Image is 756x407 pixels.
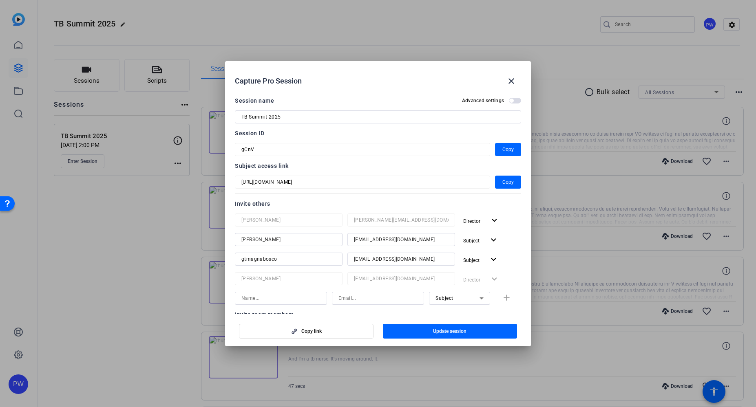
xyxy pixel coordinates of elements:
div: Invite others [235,199,521,209]
mat-icon: expand_more [489,216,500,226]
input: Name... [241,293,321,303]
h2: Advanced settings [462,97,504,104]
span: Copy [502,177,514,187]
input: Name... [241,215,336,225]
input: Session OTP [241,145,484,154]
span: Update session [433,328,466,334]
span: Copy [502,145,514,154]
div: Session ID [235,128,521,138]
input: Email... [354,235,449,244]
input: Email... [354,215,449,225]
input: Name... [241,274,336,284]
button: Copy [495,176,521,189]
button: Subject [460,233,502,248]
input: Enter Session Name [241,112,515,122]
span: Director [463,218,480,224]
input: Name... [241,254,336,264]
div: Capture Pro Session [235,71,521,91]
div: Subject access link [235,161,521,171]
div: Session name [235,96,274,106]
button: Subject [460,253,502,267]
mat-icon: close [506,76,516,86]
button: Copy link [239,324,374,339]
input: Session OTP [241,177,484,187]
input: Email... [354,274,449,284]
button: Director [460,213,503,228]
mat-icon: expand_more [489,235,499,245]
input: Email... [354,254,449,264]
span: Subject [463,257,480,263]
input: Email... [338,293,418,303]
button: Copy [495,143,521,156]
input: Name... [241,235,336,244]
span: Subject [463,238,480,244]
button: Update session [383,324,517,339]
mat-icon: expand_more [489,255,499,265]
span: Subject [435,295,453,301]
span: Copy link [301,328,322,334]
